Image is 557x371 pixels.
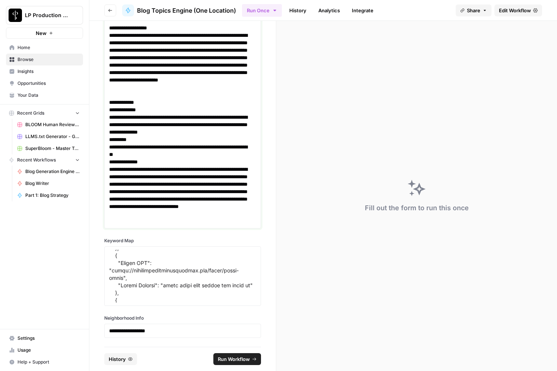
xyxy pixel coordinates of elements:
[25,192,80,199] span: Part 1: Blog Strategy
[14,177,83,189] a: Blog Writer
[467,7,480,14] span: Share
[218,355,250,363] span: Run Workflow
[17,68,80,75] span: Insights
[6,6,83,25] button: Workspace: LP Production Workloads
[14,189,83,201] a: Part 1: Blog Strategy
[6,332,83,344] a: Settings
[17,359,80,365] span: Help + Support
[122,4,236,16] a: Blog Topics Engine (One Location)
[456,4,491,16] button: Share
[6,65,83,77] a: Insights
[6,54,83,65] a: Browse
[213,353,261,365] button: Run Workflow
[14,131,83,143] a: LLMS.txt Generator - Grid
[14,166,83,177] a: Blog Generation Engine (Writer + Fact Checker)
[25,12,70,19] span: LP Production Workloads
[6,77,83,89] a: Opportunities
[9,9,22,22] img: LP Production Workloads Logo
[6,356,83,368] button: Help + Support
[104,315,261,322] label: Neighborhood Info
[365,203,469,213] div: Fill out the form to run this once
[6,42,83,54] a: Home
[17,92,80,99] span: Your Data
[36,29,47,37] span: New
[494,4,542,16] a: Edit Workflow
[6,108,83,119] button: Recent Grids
[6,344,83,356] a: Usage
[17,335,80,342] span: Settings
[14,119,83,131] a: BLOOM Human Review (ver2)
[17,80,80,87] span: Opportunities
[109,250,256,303] textarea: { "loremi": [ { "Dolors AME": "conse://adipiscingelitseddoeiusm.tem/", "Incidi Utlabor": "etdolo ...
[6,89,83,101] a: Your Data
[137,6,236,15] span: Blog Topics Engine (One Location)
[25,145,80,152] span: SuperBloom - Master Topic List
[109,355,126,363] span: History
[17,56,80,63] span: Browse
[25,133,80,140] span: LLMS.txt Generator - Grid
[285,4,311,16] a: History
[6,28,83,39] button: New
[17,110,44,116] span: Recent Grids
[347,4,378,16] a: Integrate
[6,154,83,166] button: Recent Workflows
[314,4,344,16] a: Analytics
[25,168,80,175] span: Blog Generation Engine (Writer + Fact Checker)
[25,180,80,187] span: Blog Writer
[104,237,261,244] label: Keyword Map
[499,7,531,14] span: Edit Workflow
[242,4,282,17] button: Run Once
[104,353,137,365] button: History
[14,143,83,154] a: SuperBloom - Master Topic List
[25,121,80,128] span: BLOOM Human Review (ver2)
[17,347,80,354] span: Usage
[17,157,56,163] span: Recent Workflows
[17,44,80,51] span: Home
